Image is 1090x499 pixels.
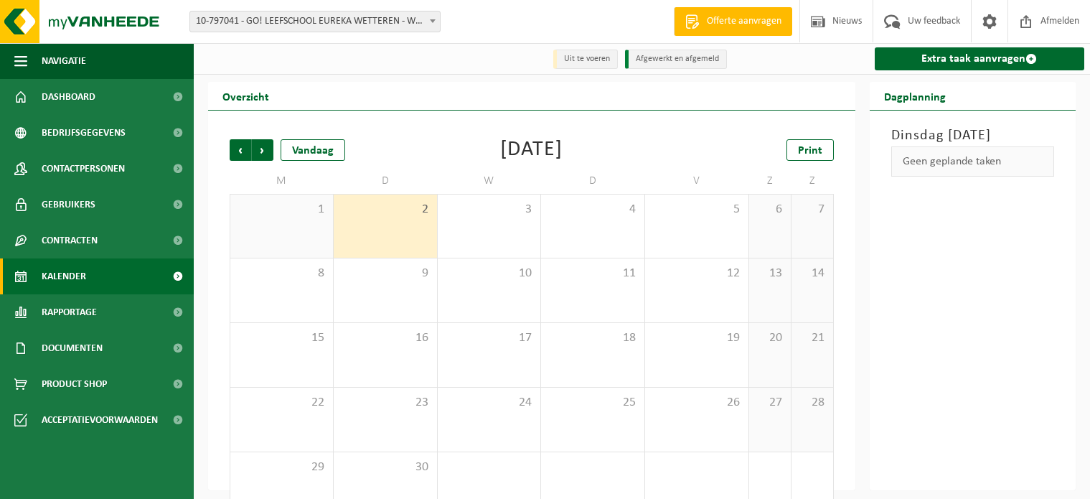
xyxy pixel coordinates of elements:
div: [DATE] [500,139,563,161]
span: 17 [445,330,534,346]
span: Product Shop [42,366,107,402]
span: 25 [548,395,637,411]
span: Volgende [252,139,273,161]
span: 6 [756,202,784,218]
span: 9 [341,266,430,281]
td: Z [749,168,791,194]
li: Afgewerkt en afgemeld [625,50,727,69]
span: 19 [652,330,741,346]
td: D [334,168,438,194]
td: W [438,168,542,194]
span: 15 [238,330,326,346]
span: Navigatie [42,43,86,79]
td: D [541,168,645,194]
span: Kalender [42,258,86,294]
span: 10 [445,266,534,281]
h3: Dinsdag [DATE] [891,125,1054,146]
a: Print [786,139,834,161]
span: 30 [341,460,430,475]
span: 13 [756,266,784,281]
td: V [645,168,749,194]
span: Vorige [230,139,251,161]
span: Dashboard [42,79,95,115]
span: 29 [238,460,326,475]
span: 11 [548,266,637,281]
span: Print [798,145,822,157]
span: 14 [799,266,826,281]
h2: Dagplanning [870,82,960,110]
span: Gebruikers [42,187,95,223]
span: 8 [238,266,326,281]
span: 20 [756,330,784,346]
span: 3 [445,202,534,218]
span: 26 [652,395,741,411]
li: Uit te voeren [553,50,618,69]
span: Documenten [42,330,103,366]
span: 21 [799,330,826,346]
span: 23 [341,395,430,411]
span: 27 [756,395,784,411]
span: Bedrijfsgegevens [42,115,126,151]
span: Offerte aanvragen [703,14,785,29]
span: 5 [652,202,741,218]
span: 16 [341,330,430,346]
span: 24 [445,395,534,411]
td: M [230,168,334,194]
span: 10-797041 - GO! LEEFSCHOOL EUREKA WETTEREN - WETTEREN [190,11,440,32]
span: 22 [238,395,326,411]
span: Contracten [42,223,98,258]
div: Geen geplande taken [891,146,1054,177]
span: 18 [548,330,637,346]
span: 10-797041 - GO! LEEFSCHOOL EUREKA WETTEREN - WETTEREN [189,11,441,32]
td: Z [791,168,834,194]
span: Contactpersonen [42,151,125,187]
span: 1 [238,202,326,218]
span: 28 [799,395,826,411]
span: Acceptatievoorwaarden [42,402,158,438]
span: 4 [548,202,637,218]
span: Rapportage [42,294,97,330]
span: 7 [799,202,826,218]
h2: Overzicht [208,82,283,110]
span: 2 [341,202,430,218]
a: Offerte aanvragen [674,7,792,36]
div: Vandaag [281,139,345,161]
span: 12 [652,266,741,281]
a: Extra taak aanvragen [875,47,1084,70]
